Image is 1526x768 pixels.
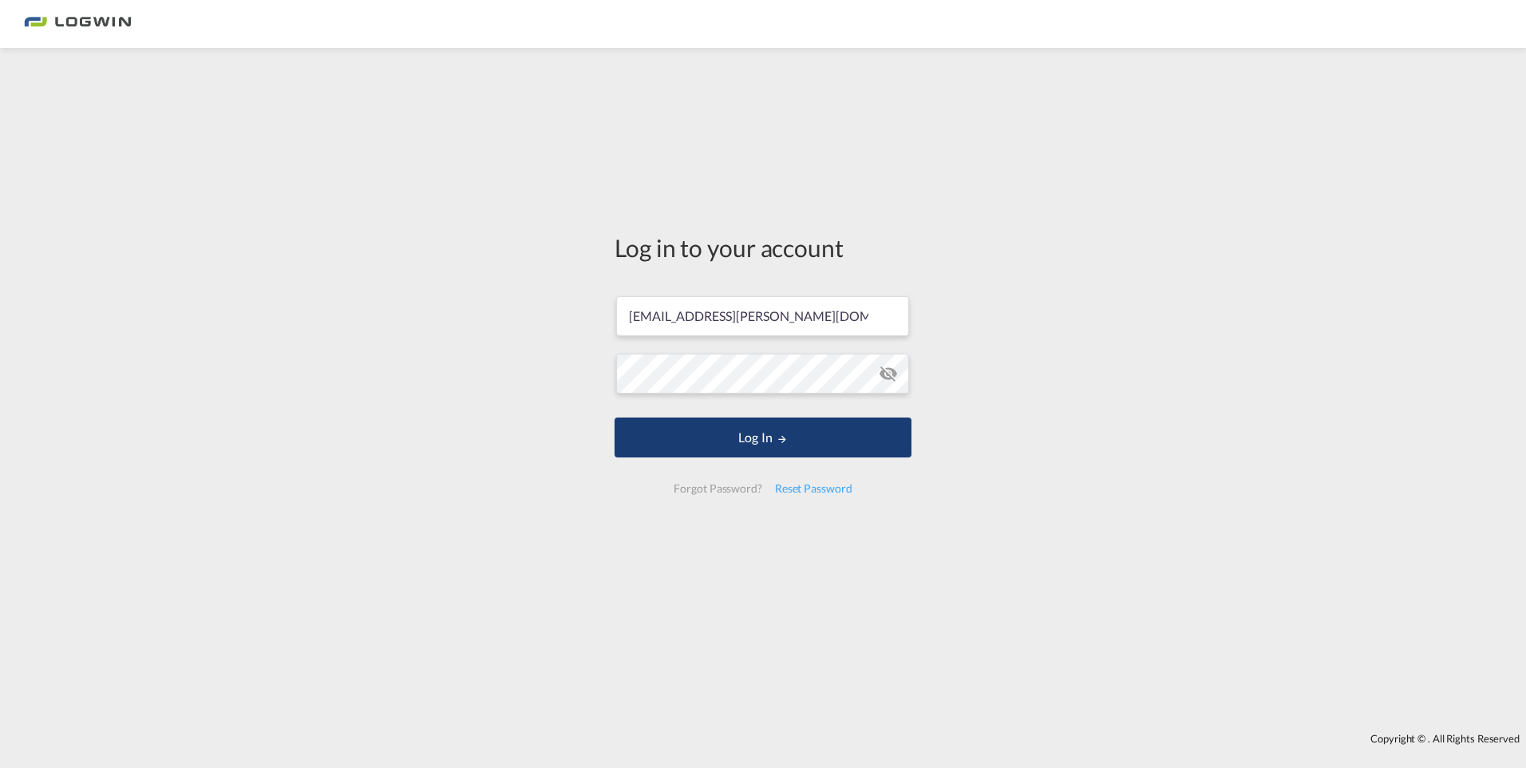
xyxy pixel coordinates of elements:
button: LOGIN [615,418,911,457]
div: Reset Password [769,474,859,503]
img: bc73a0e0d8c111efacd525e4c8ad7d32.png [24,6,132,42]
input: Enter email/phone number [616,296,909,336]
md-icon: icon-eye-off [879,364,898,383]
div: Log in to your account [615,231,911,264]
div: Forgot Password? [667,474,768,503]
